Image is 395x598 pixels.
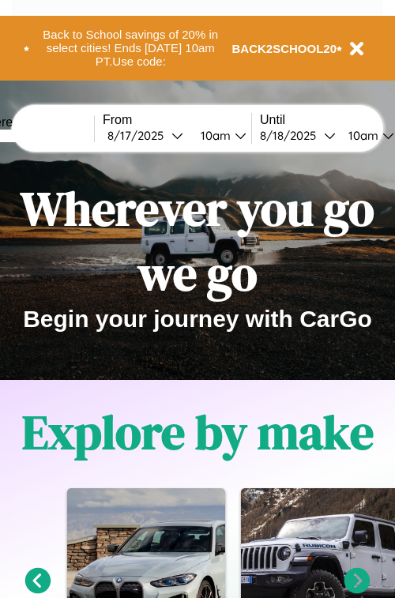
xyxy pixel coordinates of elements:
button: 8/17/2025 [103,127,188,144]
b: BACK2SCHOOL20 [232,42,337,55]
h1: Explore by make [22,400,374,464]
div: 10am [340,128,382,143]
div: 8 / 18 / 2025 [260,128,324,143]
button: 10am [188,127,251,144]
label: From [103,113,251,127]
button: Back to School savings of 20% in select cities! Ends [DATE] 10am PT.Use code: [29,24,232,73]
div: 10am [193,128,235,143]
div: 8 / 17 / 2025 [107,128,171,143]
